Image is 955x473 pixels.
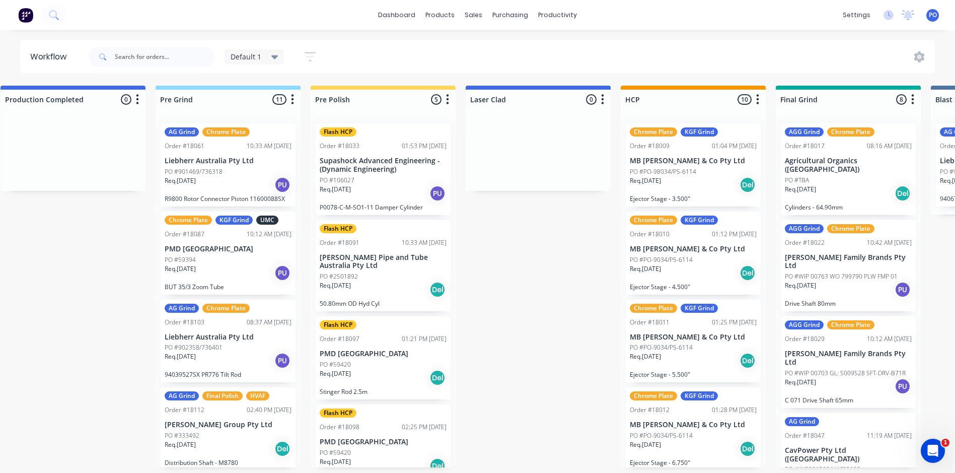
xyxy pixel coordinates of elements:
[256,216,278,225] div: UMC
[740,177,756,193] div: Del
[274,441,290,457] div: Del
[785,224,824,233] div: AGG Grind
[929,11,937,20] span: PO
[785,396,912,404] p: C 071 Drive Shaft 65mm
[165,406,204,415] div: Order #18112
[115,47,214,67] input: Search for orders...
[681,391,718,400] div: KGF Grind
[895,378,911,394] div: PU
[785,320,824,329] div: AGG Grind
[895,185,911,201] div: Del
[781,123,916,215] div: AGG GrindChrome PlateOrder #1801708:16 AM [DATE]Agricultural Organics ([GEOGRAPHIC_DATA])PO #TBAR...
[161,123,296,207] div: AG GrindChrome PlateOrder #1806110:33 AM [DATE]Liebherr Australia Pty LtdPO #901469/736318Req.[DA...
[231,51,261,62] span: Default 1
[626,123,761,207] div: Chrome PlateKGF GrindOrder #1800901:04 PM [DATE]MB [PERSON_NAME] & Co Pty LtdPO #PO-98034/PS-6114...
[165,283,291,291] p: BUT 35/3 Zoom Tube
[202,304,250,313] div: Chrome Plate
[740,265,756,281] div: Del
[165,195,291,202] p: R9800 Rotor Connector Piston 11600088SX
[867,142,912,151] div: 08:16 AM [DATE]
[785,369,906,378] p: PO #WIP 00703 GL: 5009528 SFT-DRV-B71R
[316,220,451,312] div: Flash HCPOrder #1809110:33 AM [DATE][PERSON_NAME] Pipe and Tube Australia Pty LtdPO #2501892Req.[...
[165,157,291,165] p: Liebherr Australia Pty Ltd
[941,439,949,447] span: 1
[630,245,757,253] p: MB [PERSON_NAME] & Co Pty Ltd
[785,142,825,151] div: Order #18017
[320,142,359,151] div: Order #18033
[165,343,223,352] p: PO #902358/736401
[630,333,757,342] p: MB [PERSON_NAME] & Co Pty Ltd
[785,185,816,194] p: Req. [DATE]
[712,230,757,239] div: 01:12 PM [DATE]
[867,431,912,440] div: 11:19 AM [DATE]
[202,391,243,400] div: Final Polish
[626,212,761,295] div: Chrome PlateKGF GrindOrder #1801001:12 PM [DATE]MB [PERSON_NAME] & Co Pty LtdPO #PO-9034/PS-6114R...
[781,220,916,312] div: AGG GrindChrome PlateOrder #1802210:42 AM [DATE][PERSON_NAME] Family Brands Pty LtdPO #WIP 00763 ...
[161,387,296,470] div: AG GrindFinal PolishHVAFOrder #1811202:40 PM [DATE][PERSON_NAME] Group Pty LtdPO #333492Req.[DATE...
[320,204,447,211] p: P0078-C-M-SO1-11 Damper Cylinder
[827,127,874,137] div: Chrome Plate
[274,353,290,369] div: PU
[533,8,582,23] div: productivity
[712,142,757,151] div: 01:04 PM [DATE]
[785,253,912,271] p: [PERSON_NAME] Family Brands Pty Ltd
[320,457,351,466] p: Req. [DATE]
[161,212,296,295] div: Chrome PlateKGF GrindUMCOrder #1808710:12 AM [DATE]PMD [GEOGRAPHIC_DATA]PO #59394Req.[DATE]PUBUT ...
[165,421,291,429] p: [PERSON_NAME] Group Pty Ltd
[712,318,757,327] div: 01:25 PM [DATE]
[630,343,693,352] p: PO #PO-9034/PS-6114
[165,142,204,151] div: Order #18061
[785,272,898,281] p: PO #WIP 00763 WO 799790 PLW FMP 01
[712,406,757,415] div: 01:28 PM [DATE]
[320,448,351,457] p: PO #59420
[781,316,916,408] div: AGG GrindChrome PlateOrder #1802910:12 AM [DATE][PERSON_NAME] Family Brands Pty LtdPO #WIP 00703 ...
[247,406,291,415] div: 02:40 PM [DATE]
[487,8,533,23] div: purchasing
[320,281,351,290] p: Req. [DATE]
[202,127,250,137] div: Chrome Plate
[246,391,269,400] div: HVAF
[320,185,351,194] p: Req. [DATE]
[785,334,825,344] div: Order #18029
[320,409,356,418] div: Flash HCP
[165,127,199,137] div: AG Grind
[785,238,825,247] div: Order #18022
[320,272,358,281] p: PO #2501892
[429,282,446,298] div: Del
[867,238,912,247] div: 10:42 AM [DATE]
[165,440,196,449] p: Req. [DATE]
[630,176,661,185] p: Req. [DATE]
[785,157,912,174] p: Agricultural Organics ([GEOGRAPHIC_DATA])
[402,142,447,151] div: 01:53 PM [DATE]
[681,216,718,225] div: KGF Grind
[630,421,757,429] p: MB [PERSON_NAME] & Co Pty Ltd
[630,352,661,361] p: Req. [DATE]
[740,353,756,369] div: Del
[626,300,761,383] div: Chrome PlateKGF GrindOrder #1801101:25 PM [DATE]MB [PERSON_NAME] & Co Pty LtdPO #PO-9034/PS-6114R...
[316,316,451,399] div: Flash HCPOrder #1809701:21 PM [DATE]PMD [GEOGRAPHIC_DATA]PO #59420Req.[DATE]DelStinger Rod 2.5m
[320,360,351,369] p: PO #59420
[165,264,196,274] p: Req. [DATE]
[165,230,204,239] div: Order #18087
[165,333,291,342] p: Liebherr Australia Pty Ltd
[630,391,677,400] div: Chrome Plate
[429,185,446,201] div: PU
[165,167,223,176] p: PO #901469/736318
[785,417,819,426] div: AG Grind
[320,238,359,247] div: Order #18091
[402,423,447,432] div: 02:25 PM [DATE]
[630,304,677,313] div: Chrome Plate
[30,51,71,63] div: Workflow
[320,320,356,329] div: Flash HCP
[785,127,824,137] div: AGG Grind
[785,176,809,185] p: PO #TBA
[274,177,290,193] div: PU
[320,423,359,432] div: Order #18098
[681,304,718,313] div: KGF Grind
[320,350,447,358] p: PMD [GEOGRAPHIC_DATA]
[420,8,460,23] div: products
[630,318,670,327] div: Order #18011
[247,318,291,327] div: 08:37 AM [DATE]
[630,406,670,415] div: Order #18012
[320,157,447,174] p: Supashock Advanced Engineering - (Dynamic Engineering)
